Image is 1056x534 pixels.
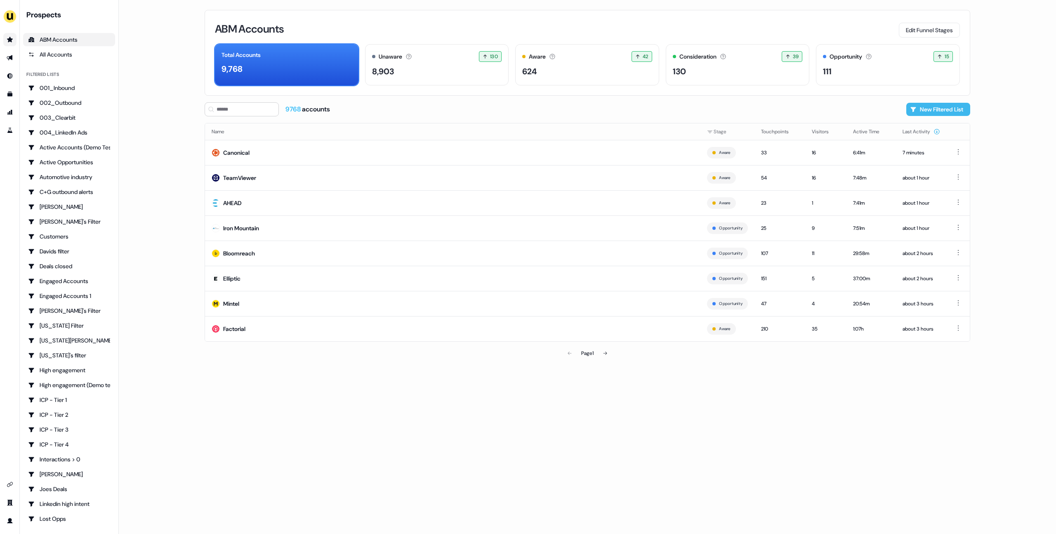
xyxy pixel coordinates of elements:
span: 42 [643,52,648,61]
span: 9768 [285,105,302,113]
a: Go to Georgia's filter [23,349,115,362]
a: Go to experiments [3,124,16,137]
div: Customers [28,232,110,241]
div: ICP - Tier 3 [28,425,110,434]
div: Automotive industry [28,173,110,181]
a: Go to Joes Deals [23,482,115,496]
a: Go to 004_LinkedIn Ads [23,126,115,139]
a: Go to High engagement (Demo testing) [23,378,115,392]
a: Go to ICP - Tier 2 [23,408,115,421]
div: 1 [812,199,840,207]
span: 15 [945,52,949,61]
div: 7:51m [853,224,889,232]
div: 001_Inbound [28,84,110,92]
div: 37:00m [853,274,889,283]
div: 7:41m [853,199,889,207]
div: C+G outbound alerts [28,188,110,196]
a: All accounts [23,48,115,61]
a: Go to Interactions > 0 [23,453,115,466]
div: Joes Deals [28,485,110,493]
div: 9,768 [222,63,243,75]
span: 130 [490,52,498,61]
div: ICP - Tier 2 [28,411,110,419]
div: 003_Clearbit [28,113,110,122]
a: Go to 003_Clearbit [23,111,115,124]
div: about 1 hour [903,224,940,232]
div: Active Opportunities [28,158,110,166]
a: Go to Engaged Accounts 1 [23,289,115,302]
div: Filtered lists [26,71,59,78]
div: about 2 hours [903,249,940,258]
div: Lost Opps [28,515,110,523]
a: Go to Georgia Filter [23,319,115,332]
div: 107 [761,249,799,258]
a: Go to attribution [3,106,16,119]
a: Go to integrations [3,478,16,491]
div: 29:58m [853,249,889,258]
div: about 2 hours [903,274,940,283]
div: [PERSON_NAME]'s Filter [28,217,110,226]
a: Go to Lost Opps [23,512,115,525]
button: Aware [719,199,730,207]
div: ICP - Tier 4 [28,440,110,449]
div: Total Accounts [222,51,261,59]
div: Linkedin high intent [28,500,110,508]
div: 25 [761,224,799,232]
div: [US_STATE]'s filter [28,351,110,359]
a: Go to templates [3,87,16,101]
a: Go to Active Accounts (Demo Test) [23,141,115,154]
div: [PERSON_NAME] [28,470,110,478]
a: Go to High engagement [23,364,115,377]
a: Go to ICP - Tier 3 [23,423,115,436]
div: ABM Accounts [28,35,110,44]
a: Go to prospects [3,33,16,46]
div: 130 [673,65,686,78]
a: Go to Georgia Slack [23,334,115,347]
div: 7 minutes [903,149,940,157]
a: Go to Charlotte's Filter [23,215,115,228]
a: Go to Charlotte Stone [23,200,115,213]
div: Canonical [223,149,250,157]
div: Prospects [26,10,115,20]
div: 20:54m [853,300,889,308]
div: about 3 hours [903,300,940,308]
div: 002_Outbound [28,99,110,107]
div: Aware [529,52,546,61]
button: Last Activity [903,124,940,139]
a: Go to JJ Deals [23,468,115,481]
div: about 3 hours [903,325,940,333]
span: 39 [793,52,799,61]
div: 23 [761,199,799,207]
a: Go to Deals closed [23,260,115,273]
div: 8,903 [372,65,394,78]
div: [US_STATE][PERSON_NAME] [28,336,110,345]
div: 4 [812,300,840,308]
div: All Accounts [28,50,110,59]
div: Deals closed [28,262,110,270]
a: Go to ICP - Tier 1 [23,393,115,406]
div: 9 [812,224,840,232]
a: Go to 002_Outbound [23,96,115,109]
div: Mintel [223,300,239,308]
a: Go to Active Opportunities [23,156,115,169]
a: Go to Geneviève's Filter [23,304,115,317]
div: Stage [707,128,748,136]
div: Factorial [223,325,245,333]
th: Name [205,123,700,140]
div: 004_LinkedIn Ads [28,128,110,137]
a: Go to Linkedin high intent [23,497,115,510]
button: Aware [719,325,730,333]
div: 151 [761,274,799,283]
div: 33 [761,149,799,157]
div: TeamViewer [223,174,256,182]
div: Active Accounts (Demo Test) [28,143,110,151]
a: Go to Davids filter [23,245,115,258]
button: Opportunity [719,224,742,232]
div: High engagement (Demo testing) [28,381,110,389]
div: 16 [812,174,840,182]
div: Interactions > 0 [28,455,110,463]
div: about 1 hour [903,199,940,207]
div: 47 [761,300,799,308]
a: Go to Customers [23,230,115,243]
a: Go to Inbound [3,69,16,83]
